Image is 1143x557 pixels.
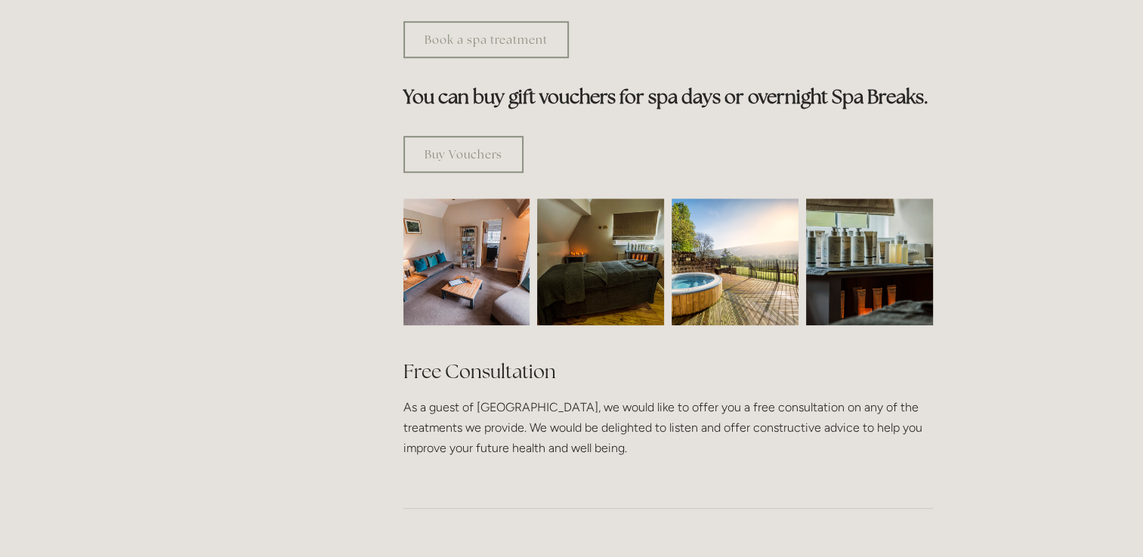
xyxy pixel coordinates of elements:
[505,198,696,325] img: Spa room, Losehill House Hotel and Spa
[774,198,965,325] img: Body creams in the spa room, Losehill House Hotel and Spa
[672,198,799,325] img: Outdoor jacuzzi with a view of the Peak District, Losehill House Hotel and Spa
[372,198,562,325] img: Waiting room, spa room, Losehill House Hotel and Spa
[403,21,569,58] a: Book a spa treatment
[403,136,524,173] a: Buy Vouchers
[403,359,933,385] h2: Free Consultation
[403,397,933,459] p: As a guest of [GEOGRAPHIC_DATA], we would like to offer you a free consultation on any of the tre...
[403,85,928,109] strong: You can buy gift vouchers for spa days or overnight Spa Breaks.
